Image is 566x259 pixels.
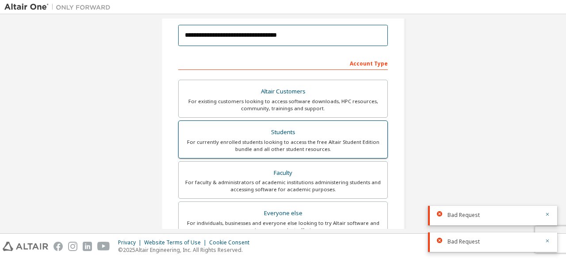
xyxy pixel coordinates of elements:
[209,239,255,246] div: Cookie Consent
[184,139,382,153] div: For currently enrolled students looking to access the free Altair Student Edition bundle and all ...
[83,242,92,251] img: linkedin.svg
[447,212,480,219] span: Bad Request
[118,246,255,254] p: © 2025 Altair Engineering, Inc. All Rights Reserved.
[184,207,382,220] div: Everyone else
[184,85,382,98] div: Altair Customers
[68,242,77,251] img: instagram.svg
[184,179,382,193] div: For faculty & administrators of academic institutions administering students and accessing softwa...
[3,242,48,251] img: altair_logo.svg
[144,239,209,246] div: Website Terms of Use
[184,98,382,112] div: For existing customers looking to access software downloads, HPC resources, community, trainings ...
[118,239,144,246] div: Privacy
[447,238,480,245] span: Bad Request
[178,56,388,70] div: Account Type
[184,126,382,139] div: Students
[184,220,382,234] div: For individuals, businesses and everyone else looking to try Altair software and explore our prod...
[97,242,110,251] img: youtube.svg
[54,242,63,251] img: facebook.svg
[184,167,382,179] div: Faculty
[4,3,115,12] img: Altair One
